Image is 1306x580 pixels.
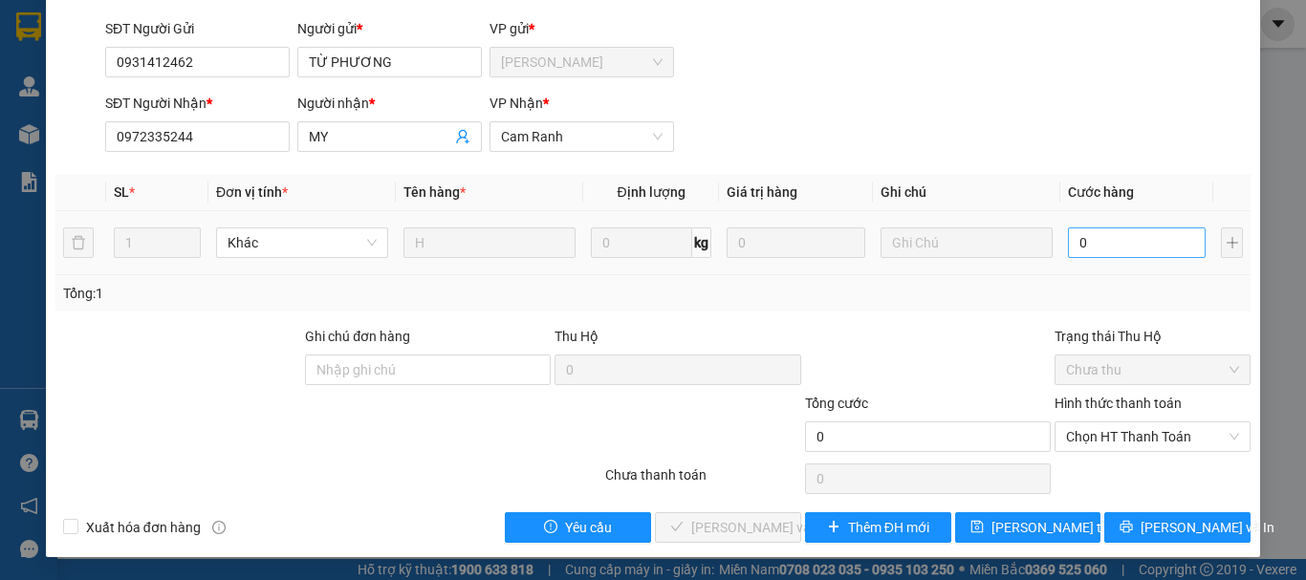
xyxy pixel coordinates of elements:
span: Gửi: [16,18,46,38]
span: user-add [455,129,470,144]
span: [PERSON_NAME] thay đổi [991,517,1144,538]
button: save[PERSON_NAME] thay đổi [955,512,1101,543]
span: Khác [228,228,377,257]
label: Ghi chú đơn hàng [305,329,410,344]
button: delete [63,227,94,258]
span: Đã thu : [14,102,73,122]
span: plus [827,520,840,535]
span: Cam Ranh [501,122,663,151]
span: SL [114,184,129,200]
button: plus [1221,227,1243,258]
input: 0 [727,227,864,258]
div: 20.000 [14,100,172,123]
span: Tên hàng [403,184,466,200]
div: VP gửi [490,18,674,39]
span: exclamation-circle [544,520,557,535]
div: [PERSON_NAME] [16,39,169,62]
span: kg [692,227,711,258]
div: Quận 5 [183,16,336,39]
div: Người nhận [297,93,482,114]
span: Xuất hóa đơn hàng [78,517,208,538]
span: Giá trị hàng [727,184,797,200]
button: exclamation-circleYêu cầu [505,512,651,543]
div: Cam Ranh [16,16,169,39]
span: Chưa thu [1066,355,1239,384]
span: Đơn vị tính [216,184,288,200]
span: Cước hàng [1068,184,1134,200]
span: Thêm ĐH mới [848,517,929,538]
label: Hình thức thanh toán [1055,396,1182,411]
div: SĐT Người Gửi [105,18,290,39]
span: Yêu cầu [565,517,612,538]
span: [PERSON_NAME] và In [1141,517,1274,538]
span: Thu Hộ [555,329,599,344]
button: plusThêm ĐH mới [805,512,951,543]
span: printer [1120,520,1133,535]
div: SĐT Người Nhận [105,93,290,114]
span: save [970,520,984,535]
input: Ghi Chú [881,227,1053,258]
th: Ghi chú [873,174,1060,211]
input: VD: Bàn, Ghế [403,227,576,258]
div: Tên hàng: hộp ( : 1 ) [16,135,336,159]
span: VP Nhận [490,96,543,111]
span: SL [163,133,189,160]
button: printer[PERSON_NAME] và In [1104,512,1251,543]
div: Người gửi [297,18,482,39]
span: Nhận: [183,18,229,38]
div: 0948088085 [16,62,169,89]
input: Ghi chú đơn hàng [305,354,551,385]
div: 0947901168 [183,62,336,89]
button: check[PERSON_NAME] và Giao hàng [655,512,801,543]
span: info-circle [212,521,226,534]
div: Tổng: 1 [63,283,506,304]
span: Phạm Ngũ Lão [501,48,663,76]
span: Tổng cước [805,396,868,411]
span: Định lượng [617,184,685,200]
div: [PERSON_NAME] [183,39,336,62]
div: Trạng thái Thu Hộ [1055,326,1251,347]
div: Chưa thanh toán [603,464,803,498]
span: Chọn HT Thanh Toán [1066,422,1239,451]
